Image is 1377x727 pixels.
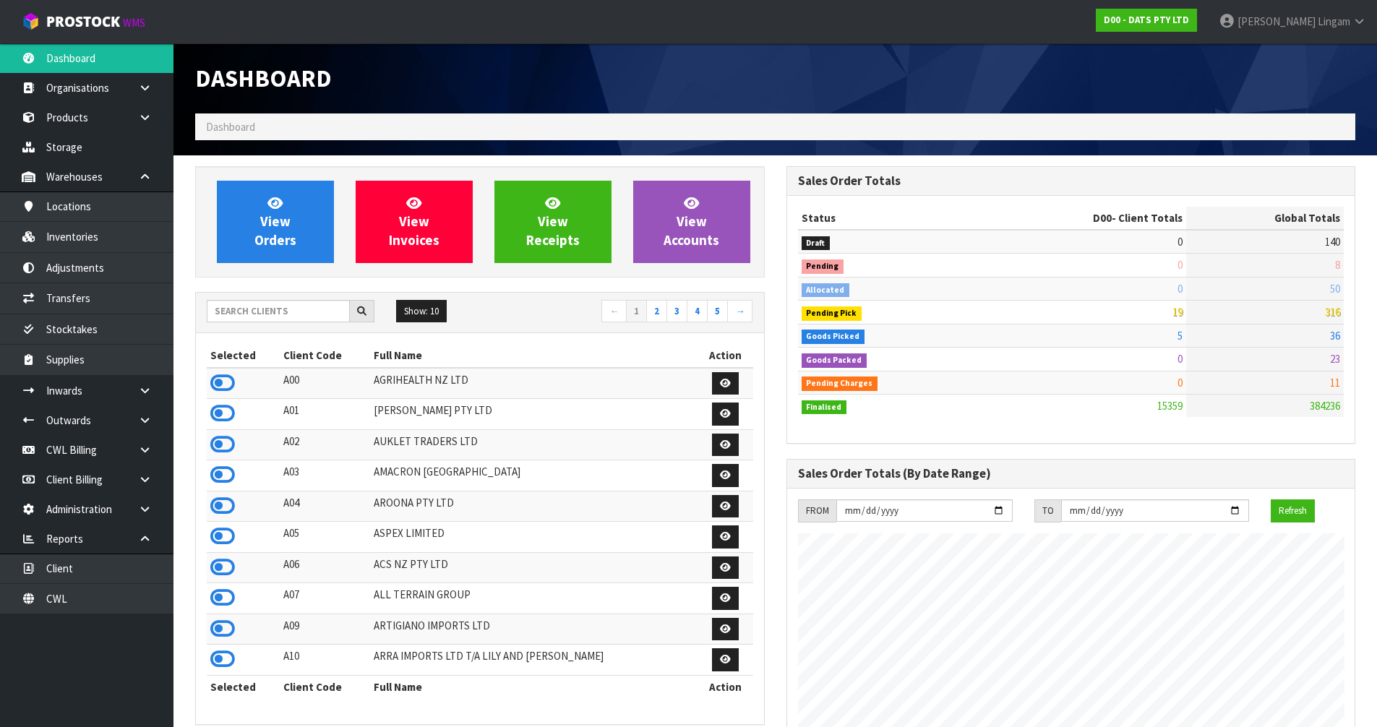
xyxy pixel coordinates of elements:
td: [PERSON_NAME] PTY LTD [370,399,698,430]
th: Action [698,344,753,367]
td: A07 [280,583,371,614]
td: A10 [280,645,371,676]
td: A06 [280,552,371,583]
a: → [727,300,752,323]
span: 0 [1177,352,1183,366]
span: View Invoices [389,194,439,249]
span: 11 [1330,376,1340,390]
span: ProStock [46,12,120,31]
span: 0 [1177,235,1183,249]
div: FROM [798,499,836,522]
a: ViewReceipts [494,181,612,263]
span: 0 [1177,376,1183,390]
span: 8 [1335,258,1340,272]
strong: D00 - DATS PTY LTD [1104,14,1189,26]
span: View Receipts [526,194,580,249]
a: 1 [626,300,647,323]
a: ViewInvoices [356,181,473,263]
td: ALL TERRAIN GROUP [370,583,698,614]
span: D00 [1093,211,1112,225]
h3: Sales Order Totals (By Date Range) [798,467,1344,481]
td: ASPEX LIMITED [370,522,698,553]
td: A03 [280,460,371,491]
td: A01 [280,399,371,430]
span: 23 [1330,352,1340,366]
span: 19 [1172,305,1183,319]
input: Search clients [207,300,350,322]
span: 384236 [1310,399,1340,413]
span: View Accounts [664,194,719,249]
span: 316 [1325,305,1340,319]
button: Show: 10 [396,300,447,323]
span: Draft [802,236,831,251]
div: TO [1034,499,1061,522]
a: ViewOrders [217,181,334,263]
span: View Orders [254,194,296,249]
nav: Page navigation [491,300,753,325]
span: 5 [1177,329,1183,343]
span: 15359 [1157,399,1183,413]
th: Global Totals [1186,207,1344,230]
span: Pending [802,259,844,274]
td: ARRA IMPORTS LTD T/A LILY AND [PERSON_NAME] [370,645,698,676]
small: WMS [123,16,145,30]
span: Goods Packed [802,353,867,368]
th: Status [798,207,978,230]
span: [PERSON_NAME] [1237,14,1316,28]
span: Goods Picked [802,330,865,344]
td: A09 [280,614,371,645]
span: 0 [1177,258,1183,272]
span: 140 [1325,235,1340,249]
td: AROONA PTY LTD [370,491,698,522]
th: Selected [207,344,280,367]
a: 3 [666,300,687,323]
span: Dashboard [195,63,332,93]
span: Lingam [1318,14,1350,28]
th: Selected [207,675,280,698]
span: Pending Pick [802,306,862,321]
td: A05 [280,522,371,553]
th: Action [698,675,753,698]
td: ACS NZ PTY LTD [370,552,698,583]
td: AMACRON [GEOGRAPHIC_DATA] [370,460,698,491]
th: - Client Totals [977,207,1186,230]
a: ← [601,300,627,323]
a: 4 [687,300,708,323]
span: Finalised [802,400,847,415]
h3: Sales Order Totals [798,174,1344,188]
td: A04 [280,491,371,522]
th: Client Code [280,675,371,698]
span: 0 [1177,282,1183,296]
span: Dashboard [206,120,255,134]
a: D00 - DATS PTY LTD [1096,9,1197,32]
a: 5 [707,300,728,323]
img: cube-alt.png [22,12,40,30]
span: 50 [1330,282,1340,296]
td: A02 [280,429,371,460]
button: Refresh [1271,499,1315,522]
th: Full Name [370,344,698,367]
span: 36 [1330,329,1340,343]
a: 2 [646,300,667,323]
th: Full Name [370,675,698,698]
th: Client Code [280,344,371,367]
td: ARTIGIANO IMPORTS LTD [370,614,698,645]
span: Pending Charges [802,377,878,391]
td: A00 [280,368,371,399]
td: AUKLET TRADERS LTD [370,429,698,460]
td: AGRIHEALTH NZ LTD [370,368,698,399]
span: Allocated [802,283,850,298]
a: ViewAccounts [633,181,750,263]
